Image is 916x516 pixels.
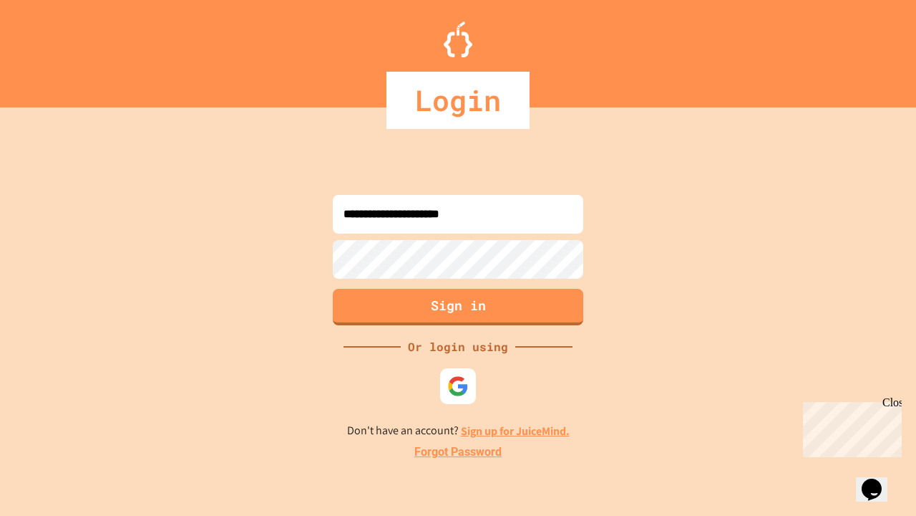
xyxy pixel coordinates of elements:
iframe: chat widget [797,396,902,457]
p: Don't have an account? [347,422,570,440]
img: google-icon.svg [447,376,469,397]
a: Forgot Password [414,444,502,461]
div: Login [386,72,530,129]
iframe: chat widget [856,459,902,502]
div: Or login using [401,338,515,355]
button: Sign in [333,289,583,325]
div: Chat with us now!Close [6,6,99,91]
img: Logo.svg [444,21,472,57]
a: Sign up for JuiceMind. [461,424,570,439]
